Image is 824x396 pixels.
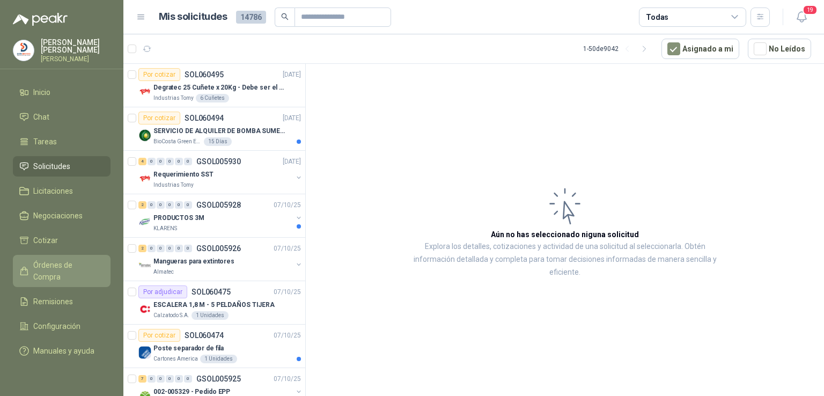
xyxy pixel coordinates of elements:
span: Inicio [33,86,50,98]
p: [DATE] [283,157,301,167]
div: 0 [166,201,174,209]
p: GSOL005928 [196,201,241,209]
p: Calzatodo S.A. [153,311,189,320]
a: Negociaciones [13,206,111,226]
span: Órdenes de Compra [33,259,100,283]
div: 0 [166,158,174,165]
span: Tareas [33,136,57,148]
p: PRODUCTOS 3M [153,213,204,223]
p: 07/10/25 [274,244,301,254]
p: KLARENS [153,224,177,233]
a: Por adjudicarSOL06047507/10/25 Company LogoESCALERA 1,8 M - 5 PELDAÑOS TIJERACalzatodo S.A.1 Unid... [123,281,305,325]
div: 0 [148,245,156,252]
p: SOL060475 [192,288,231,296]
p: GSOL005930 [196,158,241,165]
div: 2 [138,201,146,209]
p: Requerimiento SST [153,170,214,180]
div: 1 - 50 de 9042 [583,40,653,57]
div: Por cotizar [138,329,180,342]
div: 0 [175,201,183,209]
a: Por cotizarSOL060494[DATE] Company LogoSERVICIO DE ALQUILER DE BOMBA SUMERGIBLE DE 1 HPBioCosta G... [123,107,305,151]
a: Por cotizarSOL060495[DATE] Company LogoDegratec 25 Cuñete x 20Kg - Debe ser el de Tecnas (por aho... [123,64,305,107]
div: 4 [138,158,146,165]
div: 0 [157,201,165,209]
span: search [281,13,289,20]
div: 0 [157,158,165,165]
p: Poste separador de fila [153,343,224,354]
a: Órdenes de Compra [13,255,111,287]
div: 0 [166,375,174,383]
button: Asignado a mi [661,39,739,59]
div: 0 [184,201,192,209]
button: No Leídos [748,39,811,59]
span: Configuración [33,320,80,332]
div: 0 [175,158,183,165]
p: Industrias Tomy [153,181,194,189]
span: Manuales y ayuda [33,345,94,357]
p: 07/10/25 [274,200,301,210]
p: ESCALERA 1,8 M - 5 PELDAÑOS TIJERA [153,300,275,310]
a: 2 0 0 0 0 0 GSOL00592807/10/25 Company LogoPRODUCTOS 3MKLARENS [138,199,303,233]
div: 0 [175,245,183,252]
div: 0 [148,375,156,383]
div: Por cotizar [138,112,180,124]
span: Negociaciones [33,210,83,222]
a: Configuración [13,316,111,336]
div: 0 [184,375,192,383]
span: Licitaciones [33,185,73,197]
img: Logo peakr [13,13,68,26]
div: 2 [138,245,146,252]
div: 0 [148,201,156,209]
div: Por cotizar [138,68,180,81]
a: Solicitudes [13,156,111,177]
div: 0 [184,158,192,165]
span: 19 [803,5,818,15]
p: GSOL005926 [196,245,241,252]
a: 2 0 0 0 0 0 GSOL00592607/10/25 Company LogoMangueras para extintoresAlmatec [138,242,303,276]
a: Inicio [13,82,111,102]
p: Explora los detalles, cotizaciones y actividad de una solicitud al seleccionarla. Obtén informaci... [413,240,717,279]
p: GSOL005925 [196,375,241,383]
div: 0 [166,245,174,252]
div: 0 [157,245,165,252]
div: 7 [138,375,146,383]
p: BioCosta Green Energy S.A.S [153,137,202,146]
img: Company Logo [138,346,151,359]
p: [PERSON_NAME] [PERSON_NAME] [41,39,111,54]
p: Mangueras para extintores [153,256,234,267]
button: 19 [792,8,811,27]
p: 07/10/25 [274,374,301,384]
div: 1 Unidades [200,355,237,363]
div: 15 Días [204,137,232,146]
img: Company Logo [138,85,151,98]
h3: Aún no has seleccionado niguna solicitud [491,229,639,240]
div: 0 [148,158,156,165]
h1: Mis solicitudes [159,9,227,25]
div: 0 [157,375,165,383]
span: Solicitudes [33,160,70,172]
div: 0 [184,245,192,252]
a: Cotizar [13,230,111,251]
span: Chat [33,111,49,123]
p: SOL060474 [185,332,224,339]
img: Company Logo [138,129,151,142]
a: Chat [13,107,111,127]
span: Remisiones [33,296,73,307]
p: 07/10/25 [274,287,301,297]
img: Company Logo [138,216,151,229]
p: 07/10/25 [274,331,301,341]
p: SOL060494 [185,114,224,122]
div: Por adjudicar [138,285,187,298]
p: [DATE] [283,70,301,80]
a: Tareas [13,131,111,152]
p: Almatec [153,268,174,276]
a: Por cotizarSOL06047407/10/25 Company LogoPoste separador de filaCartones America1 Unidades [123,325,305,368]
img: Company Logo [13,40,34,61]
span: 14786 [236,11,266,24]
a: 4 0 0 0 0 0 GSOL005930[DATE] Company LogoRequerimiento SSTIndustrias Tomy [138,155,303,189]
div: 1 Unidades [192,311,229,320]
a: Remisiones [13,291,111,312]
p: Cartones America [153,355,198,363]
div: 0 [175,375,183,383]
p: [PERSON_NAME] [41,56,111,62]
